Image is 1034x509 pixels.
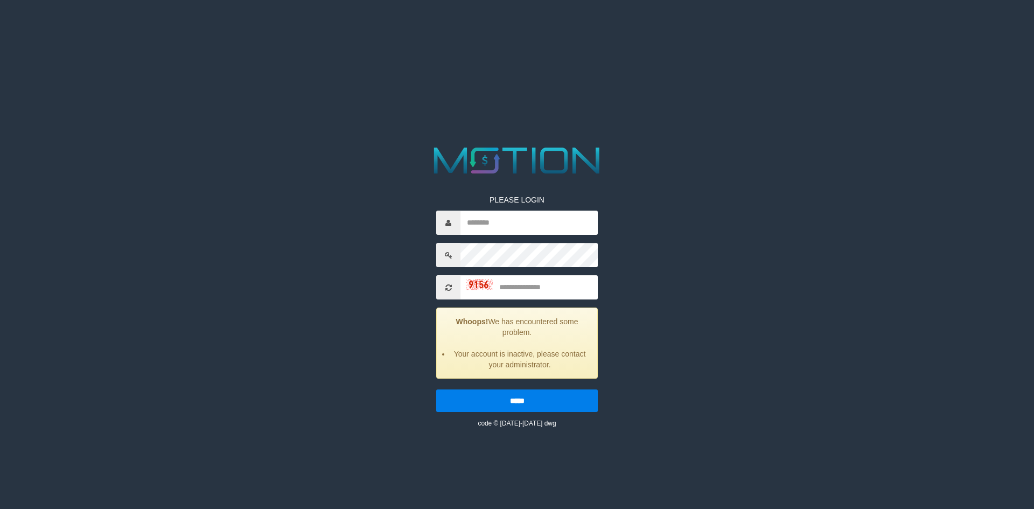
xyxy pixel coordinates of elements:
[427,143,607,178] img: MOTION_logo.png
[436,308,598,379] div: We has encountered some problem.
[478,420,556,427] small: code © [DATE]-[DATE] dwg
[436,194,598,205] p: PLEASE LOGIN
[466,279,493,290] img: captcha
[450,348,589,370] li: Your account is inactive, please contact your administrator.
[456,317,488,326] strong: Whoops!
